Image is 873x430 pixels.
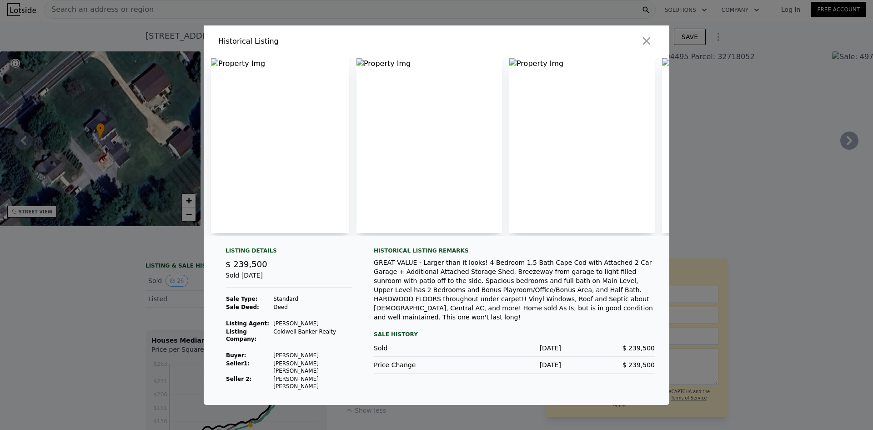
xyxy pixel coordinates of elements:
div: Listing Details [226,247,352,258]
div: [DATE] [467,344,561,353]
strong: Sale Type: [226,296,257,302]
strong: Seller 1 : [226,360,250,367]
div: GREAT VALUE - Larger than it looks! 4 Bedroom 1.5 Bath Cape Cod with Attached 2 Car Garage + Addi... [374,258,655,322]
img: Property Img [356,58,502,233]
div: Price Change [374,360,467,369]
div: Historical Listing [218,36,433,47]
strong: Listing Agent: [226,320,269,327]
img: Property Img [509,58,655,233]
strong: Sale Deed: [226,304,259,310]
div: Sold [DATE] [226,271,352,288]
td: [PERSON_NAME] [PERSON_NAME] [273,359,352,375]
span: $ 239,500 [226,259,267,269]
strong: Buyer : [226,352,246,359]
strong: Listing Company: [226,329,256,342]
td: Coldwell Banker Realty [273,328,352,343]
td: Standard [273,295,352,303]
td: [PERSON_NAME] [PERSON_NAME] [273,375,352,390]
img: Property Img [211,58,349,233]
div: Sale History [374,329,655,340]
span: $ 239,500 [622,344,655,352]
span: $ 239,500 [622,361,655,369]
div: [DATE] [467,360,561,369]
div: Historical Listing remarks [374,247,655,254]
td: Deed [273,303,352,311]
td: [PERSON_NAME] [273,351,352,359]
td: [PERSON_NAME] [273,319,352,328]
img: Property Img [662,58,808,233]
strong: Seller 2: [226,376,251,382]
div: Sold [374,344,467,353]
